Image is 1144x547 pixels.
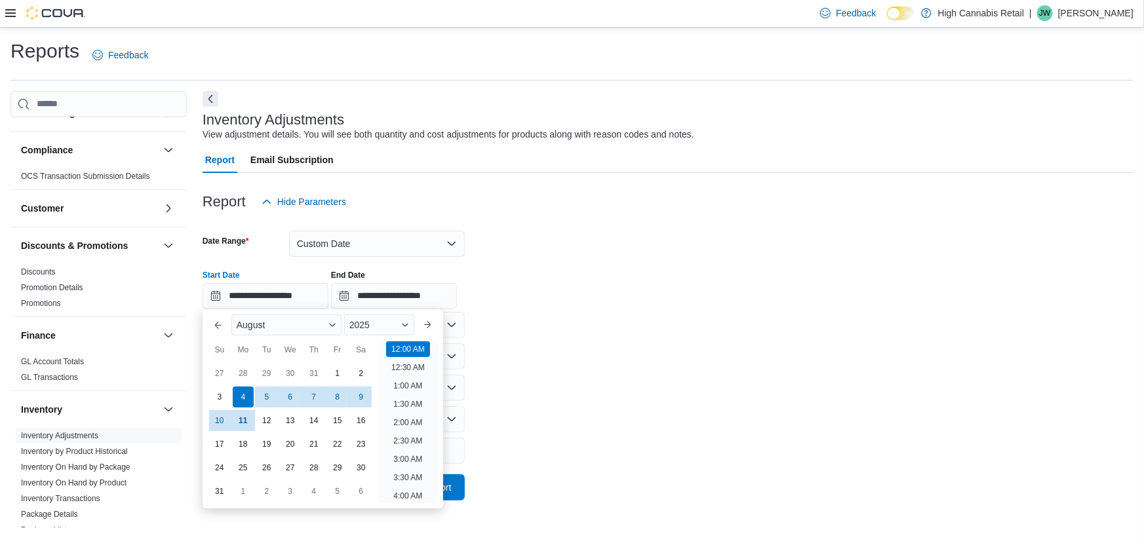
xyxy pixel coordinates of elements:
button: Compliance [161,142,176,158]
div: day-12 [256,410,277,431]
div: day-7 [304,387,325,407]
div: day-8 [327,387,348,407]
span: OCS Transaction Submission Details [21,171,150,181]
a: Promotion Details [21,283,83,292]
li: 4:00 AM [388,488,427,504]
div: We [280,339,301,360]
div: day-15 [327,410,348,431]
a: Inventory Adjustments [21,431,98,440]
div: Button. Open the month selector. August is currently selected. [231,314,342,335]
div: Sa [351,339,372,360]
label: Start Date [203,270,240,280]
a: Package History [21,525,78,535]
a: Discounts [21,267,56,276]
div: day-2 [256,481,277,502]
div: day-26 [256,457,277,478]
div: day-31 [209,481,230,502]
div: day-24 [209,457,230,478]
div: day-17 [209,434,230,455]
li: 12:30 AM [386,360,430,375]
div: day-16 [351,410,372,431]
p: [PERSON_NAME] [1058,5,1134,21]
span: JW [1039,5,1050,21]
span: Inventory On Hand by Package [21,462,130,472]
input: Dark Mode [887,7,915,20]
div: day-30 [280,363,301,384]
a: Feedback [87,42,153,68]
h3: Inventory Adjustments [203,112,344,128]
div: day-5 [327,481,348,502]
button: Customer [161,200,176,216]
div: day-2 [351,363,372,384]
div: day-6 [351,481,372,502]
button: Open list of options [446,414,457,424]
li: 1:00 AM [388,378,427,394]
a: Inventory by Product Historical [21,447,128,456]
span: Feedback [836,7,876,20]
div: Finance [10,354,187,390]
li: 2:00 AM [388,415,427,430]
button: Hide Parameters [256,189,351,215]
div: day-10 [209,410,230,431]
div: day-23 [351,434,372,455]
div: Mo [233,339,254,360]
div: day-27 [280,457,301,478]
div: day-3 [209,387,230,407]
div: day-3 [280,481,301,502]
a: OCS Transaction Submission Details [21,172,150,181]
div: day-21 [304,434,325,455]
li: 1:30 AM [388,396,427,412]
span: Email Subscription [250,147,334,173]
div: day-28 [233,363,254,384]
button: Next month [417,314,438,335]
div: day-4 [233,387,254,407]
div: day-11 [233,410,254,431]
div: Th [304,339,325,360]
span: Hide Parameters [277,195,346,208]
label: Date Range [203,236,249,246]
li: 3:30 AM [388,470,427,485]
button: Compliance [21,143,158,157]
div: day-19 [256,434,277,455]
input: Press the down key to open a popover containing a calendar. [331,283,457,309]
h1: Reports [10,38,79,64]
h3: Finance [21,329,56,342]
div: Compliance [10,168,187,189]
button: Discounts & Promotions [21,239,158,252]
div: Tu [256,339,277,360]
div: day-6 [280,387,301,407]
button: Custom Date [289,231,465,257]
a: GL Transactions [21,373,78,382]
h3: Report [203,194,246,210]
button: Next [203,91,218,107]
li: 2:30 AM [388,433,427,449]
div: day-29 [327,457,348,478]
a: Inventory On Hand by Product [21,478,127,487]
p: | [1029,5,1032,21]
div: day-18 [233,434,254,455]
button: Finance [161,328,176,343]
div: day-5 [256,387,277,407]
span: GL Account Totals [21,356,84,367]
div: Discounts & Promotions [10,264,187,316]
div: day-9 [351,387,372,407]
span: Package History [21,525,78,535]
button: Open list of options [446,383,457,393]
span: Inventory Adjustments [21,430,98,441]
button: Open list of options [446,351,457,362]
button: Open list of options [446,320,457,330]
div: August, 2025 [208,362,373,503]
div: day-31 [304,363,325,384]
h3: Compliance [21,143,73,157]
button: Finance [21,329,158,342]
h3: Discounts & Promotions [21,239,128,252]
button: Customer [21,202,158,215]
div: Julie Wood [1037,5,1053,21]
div: View adjustment details. You will see both quantity and cost adjustments for products along with ... [203,128,694,141]
button: Inventory [161,402,176,417]
li: 12:00 AM [386,341,430,357]
div: day-1 [233,481,254,502]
